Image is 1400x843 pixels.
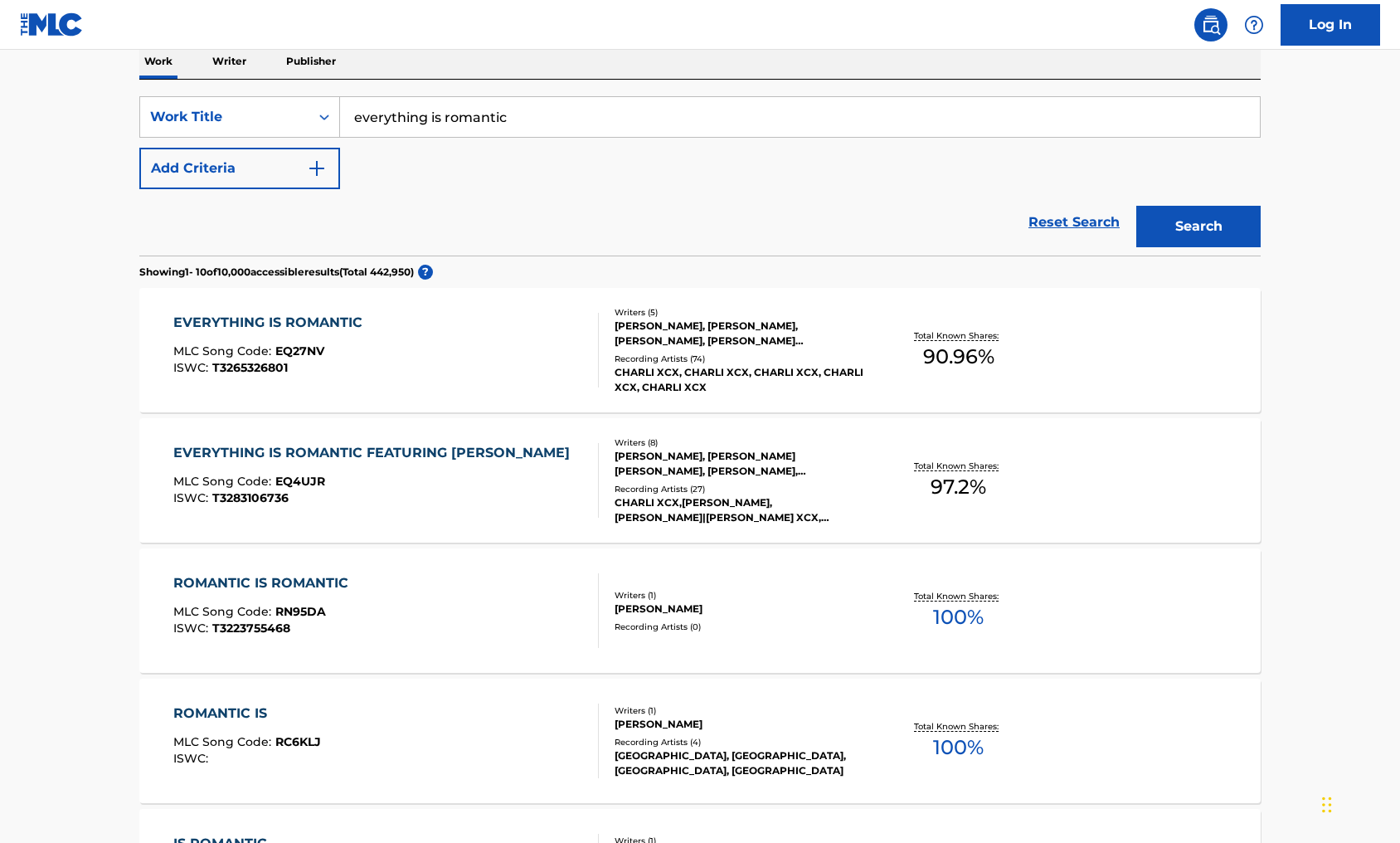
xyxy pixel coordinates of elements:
div: Writers ( 1 ) [615,589,865,602]
div: [PERSON_NAME], [PERSON_NAME] [PERSON_NAME], [PERSON_NAME], [PERSON_NAME]-REIXA [PERSON_NAME] [PER... [615,449,865,479]
p: Total Known Shares: [914,720,1003,733]
div: EVERYTHING IS ROMANTIC FEATURING [PERSON_NAME] [173,443,578,463]
div: [PERSON_NAME] [615,602,865,616]
div: Work Title [150,107,299,127]
div: Writers ( 1 ) [615,704,865,717]
span: ISWC : [173,751,212,766]
span: MLC Song Code : [173,604,275,619]
span: RN95DA [275,604,326,619]
button: Search [1136,206,1261,247]
div: Recording Artists ( 27 ) [615,483,865,495]
p: Publisher [281,44,341,79]
a: Reset Search [1020,204,1128,241]
div: [PERSON_NAME], [PERSON_NAME], [PERSON_NAME], [PERSON_NAME] [PERSON_NAME] [PERSON_NAME] [615,319,865,348]
div: Help [1237,8,1271,41]
span: RC6KLJ [275,734,321,749]
div: [GEOGRAPHIC_DATA], [GEOGRAPHIC_DATA], [GEOGRAPHIC_DATA], [GEOGRAPHIC_DATA] [615,748,865,778]
iframe: Chat Widget [1317,763,1400,843]
a: EVERYTHING IS ROMANTICMLC Song Code:EQ27NVISWC:T3265326801Writers (5)[PERSON_NAME], [PERSON_NAME]... [139,288,1261,412]
a: Log In [1281,4,1380,46]
span: ISWC : [173,621,212,636]
span: T3265326801 [212,360,288,375]
div: Recording Artists ( 4 ) [615,736,865,748]
span: 97.2 % [931,472,986,502]
span: EQ27NV [275,344,324,358]
span: MLC Song Code : [173,344,275,358]
a: ROMANTIC IS ROMANTICMLC Song Code:RN95DAISWC:T3223755468Writers (1)[PERSON_NAME]Recording Artists... [139,548,1261,673]
p: Writer [207,44,251,79]
div: EVERYTHING IS ROMANTIC [173,313,371,333]
p: Total Known Shares: [914,329,1003,342]
img: 9d2ae6d4665cec9f34b9.svg [307,158,327,178]
div: Drag [1322,780,1332,830]
div: CHARLI XCX,[PERSON_NAME], [PERSON_NAME]|[PERSON_NAME] XCX, [PERSON_NAME] XCX,[PERSON_NAME], [PERS... [615,495,865,525]
span: ? [418,265,433,280]
img: MLC Logo [20,12,84,37]
span: T3223755468 [212,621,290,636]
p: Total Known Shares: [914,460,1003,472]
span: ISWC : [173,360,212,375]
span: T3283106736 [212,490,289,505]
span: 90.96 % [923,342,994,372]
span: ISWC : [173,490,212,505]
div: Recording Artists ( 74 ) [615,353,865,365]
a: EVERYTHING IS ROMANTIC FEATURING [PERSON_NAME]MLC Song Code:EQ4UJRISWC:T3283106736Writers (8)[PER... [139,418,1261,543]
div: ROMANTIC IS ROMANTIC [173,573,357,593]
div: [PERSON_NAME] [615,717,865,732]
span: MLC Song Code : [173,734,275,749]
span: 100 % [933,602,984,632]
p: Total Known Shares: [914,590,1003,602]
p: Work [139,44,177,79]
img: search [1201,15,1221,35]
span: 100 % [933,733,984,763]
button: Add Criteria [139,148,340,189]
p: Showing 1 - 10 of 10,000 accessible results (Total 442,950 ) [139,265,414,280]
img: help [1244,15,1264,35]
div: ROMANTIC IS [173,704,321,724]
span: MLC Song Code : [173,474,275,489]
div: Recording Artists ( 0 ) [615,621,865,633]
a: ROMANTIC ISMLC Song Code:RC6KLJISWC:Writers (1)[PERSON_NAME]Recording Artists (4)[GEOGRAPHIC_DATA... [139,679,1261,803]
div: Writers ( 8 ) [615,436,865,449]
div: Writers ( 5 ) [615,306,865,319]
a: Public Search [1194,8,1227,41]
form: Search Form [139,96,1261,256]
div: CHARLI XCX, CHARLI XCX, CHARLI XCX, CHARLI XCX, CHARLI XCX [615,365,865,395]
span: EQ4UJR [275,474,325,489]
